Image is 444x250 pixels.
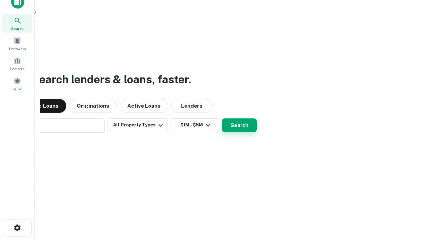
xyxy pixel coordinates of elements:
[11,26,24,31] span: Search
[2,54,33,73] a: Contacts
[120,99,168,113] button: Active Loans
[222,118,257,132] button: Search
[2,34,33,53] a: Borrowers
[32,71,191,88] h3: Search lenders & loans, faster.
[171,118,219,132] button: $1M - $5M
[9,46,26,51] span: Borrowers
[2,14,33,33] a: Search
[12,86,23,92] span: Saved
[10,66,24,72] span: Contacts
[108,118,168,132] button: All Property Types
[171,99,213,113] button: Lenders
[409,194,444,228] iframe: Chat Widget
[2,74,33,93] a: Saved
[69,99,117,113] button: Originations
